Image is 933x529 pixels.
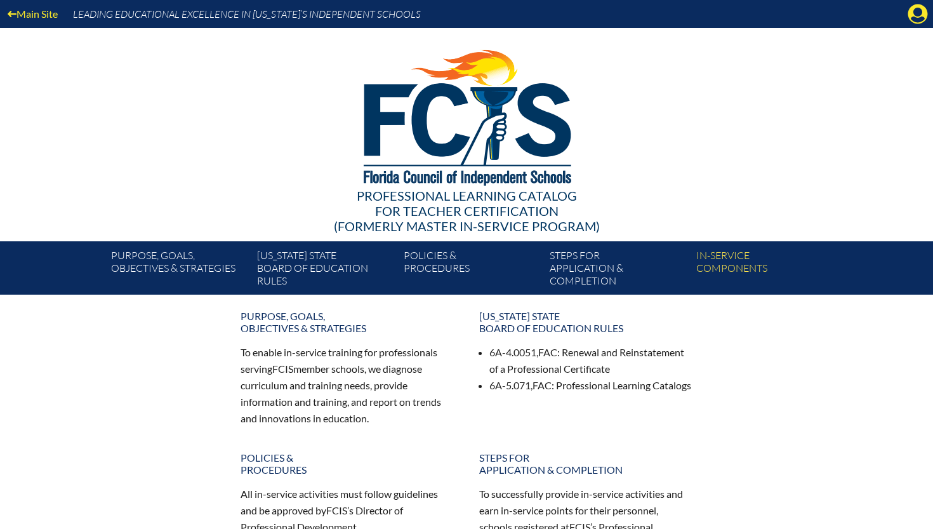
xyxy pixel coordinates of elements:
div: Professional Learning Catalog (formerly Master In-service Program) [101,188,832,234]
a: Purpose, goals,objectives & strategies [106,246,252,295]
span: FAC [533,379,552,391]
a: Purpose, goals,objectives & strategies [233,305,461,339]
a: [US_STATE] StateBoard of Education rules [252,246,398,295]
li: 6A-5.071, : Professional Learning Catalogs [489,377,692,394]
a: Policies &Procedures [399,246,545,295]
span: for Teacher Certification [375,203,559,218]
span: FCIS [326,504,347,516]
a: Main Site [3,5,63,22]
span: FCIS [272,363,293,375]
a: In-servicecomponents [691,246,837,295]
a: Steps forapplication & completion [472,446,700,481]
img: FCISlogo221.eps [336,28,598,201]
svg: Manage account [908,4,928,24]
a: Policies &Procedures [233,446,461,481]
a: Steps forapplication & completion [545,246,691,295]
span: FAC [538,346,557,358]
a: [US_STATE] StateBoard of Education rules [472,305,700,339]
li: 6A-4.0051, : Renewal and Reinstatement of a Professional Certificate [489,344,692,377]
p: To enable in-service training for professionals serving member schools, we diagnose curriculum an... [241,344,454,426]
